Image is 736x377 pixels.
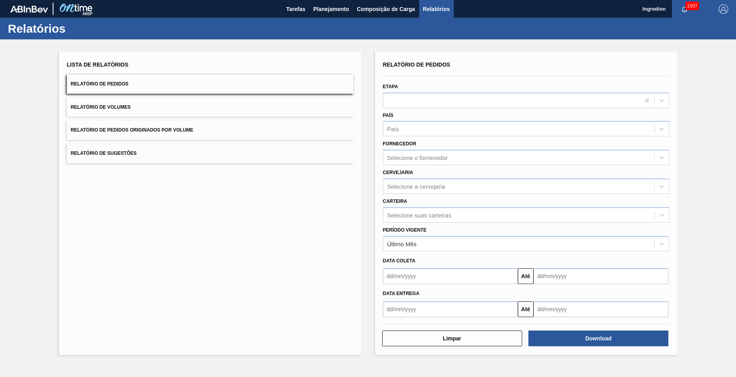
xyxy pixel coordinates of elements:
label: País [383,113,394,118]
span: 1507 [685,2,699,10]
div: Selecione suas carteiras [387,212,451,218]
label: Etapa [383,84,398,89]
span: Tarefas [286,4,305,14]
button: Limpar [382,331,522,346]
input: dd/mm/yyyy [534,301,668,317]
button: Notificações [672,4,697,15]
button: Relatório de Volumes [67,98,353,117]
span: Relatórios [423,4,450,14]
span: Relatório de Pedidos [71,81,129,87]
span: Relatório de Sugestões [71,150,137,156]
button: Até [518,301,534,317]
span: Data coleta [383,258,416,264]
input: dd/mm/yyyy [383,268,518,284]
label: Fornecedor [383,141,416,147]
button: Download [528,331,668,346]
label: Carteira [383,199,407,204]
span: Data entrega [383,291,420,296]
span: Composição de Carga [357,4,415,14]
img: Logout [719,4,728,14]
span: Relatório de Volumes [71,104,131,110]
span: Relatório de Pedidos [383,61,451,68]
span: Planejamento [313,4,349,14]
span: Relatório de Pedidos Originados por Volume [71,127,193,133]
button: Relatório de Pedidos [67,74,353,94]
span: Lista de Relatórios [67,61,129,68]
div: Selecione o fornecedor [387,154,448,161]
label: Cervejaria [383,170,413,175]
label: Período Vigente [383,227,427,233]
button: Relatório de Sugestões [67,144,353,163]
button: Relatório de Pedidos Originados por Volume [67,121,353,140]
button: Até [518,268,534,284]
img: TNhmsLtSVTkK8tSr43FrP2fwEKptu5GPRR3wAAAABJRU5ErkJggg== [10,6,48,13]
div: País [387,126,399,132]
div: Selecione a cervejaria [387,183,445,189]
input: dd/mm/yyyy [534,268,668,284]
h1: Relatórios [8,24,147,33]
input: dd/mm/yyyy [383,301,518,317]
div: Último Mês [387,240,417,247]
